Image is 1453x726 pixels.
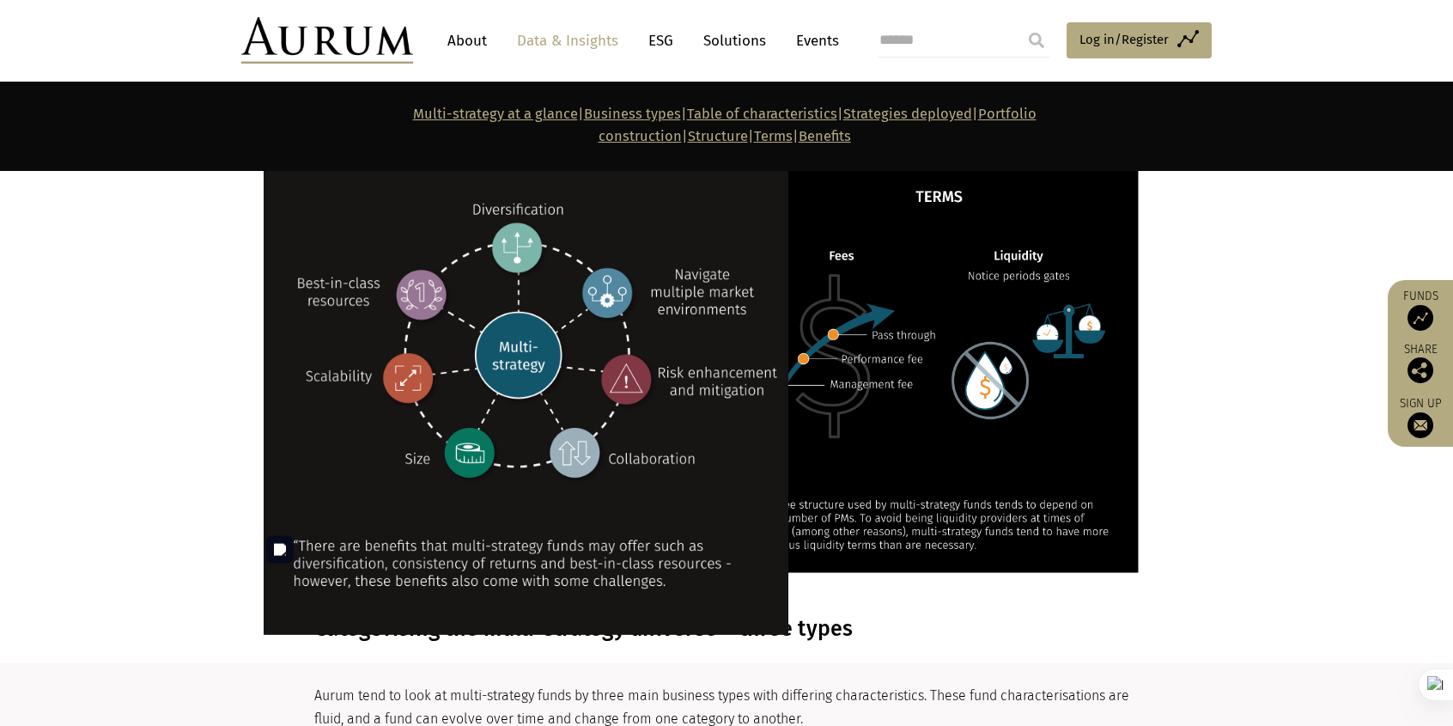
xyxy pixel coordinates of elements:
[687,106,837,122] a: Table of characteristics
[1407,357,1433,383] img: Share this post
[754,128,793,144] a: Terms
[584,106,681,122] a: Business types
[799,128,851,144] a: Benefits
[1396,396,1444,438] a: Sign up
[439,25,495,57] a: About
[1396,289,1444,331] a: Funds
[793,128,799,144] strong: |
[640,25,682,57] a: ESG
[508,25,627,57] a: Data & Insights
[413,106,1037,144] strong: | | | | | |
[314,687,1129,726] span: Aurum tend to look at multi-strategy funds by three main business types with differing characteri...
[1407,412,1433,438] img: Sign up to our newsletter
[1407,305,1433,331] img: Access Funds
[1019,23,1054,58] input: Submit
[787,25,839,57] a: Events
[843,106,972,122] a: Strategies deployed
[413,106,578,122] a: Multi-strategy at a glance
[241,17,413,64] img: Aurum
[688,128,748,144] a: Structure
[1396,344,1444,383] div: Share
[1079,29,1169,50] span: Log in/Register
[695,25,775,57] a: Solutions
[1067,22,1212,58] a: Log in/Register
